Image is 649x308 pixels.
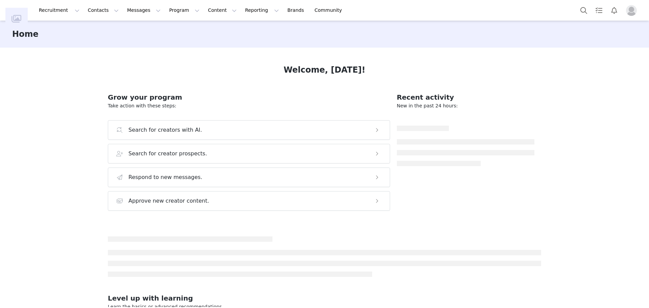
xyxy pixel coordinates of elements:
[626,5,637,16] img: placeholder-profile.jpg
[108,144,390,163] button: Search for creator prospects.
[284,64,365,76] h1: Welcome, [DATE]!
[108,168,390,187] button: Respond to new messages.
[576,3,591,18] button: Search
[311,3,349,18] a: Community
[35,3,83,18] button: Recruitment
[128,150,207,158] h3: Search for creator prospects.
[108,92,390,102] h2: Grow your program
[397,102,534,109] p: New in the past 24 hours:
[108,191,390,211] button: Approve new creator content.
[622,5,644,16] button: Profile
[128,197,209,205] h3: Approve new creator content.
[128,126,202,134] h3: Search for creators with AI.
[12,28,39,40] h3: Home
[204,3,241,18] button: Content
[84,3,123,18] button: Contacts
[283,3,310,18] a: Brands
[108,120,390,140] button: Search for creators with AI.
[128,173,202,181] h3: Respond to new messages.
[123,3,165,18] button: Messages
[165,3,203,18] button: Program
[108,293,541,303] h2: Level up with learning
[397,92,534,102] h2: Recent activity
[607,3,622,18] button: Notifications
[108,102,390,109] p: Take action with these steps:
[241,3,283,18] button: Reporting
[592,3,606,18] a: Tasks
